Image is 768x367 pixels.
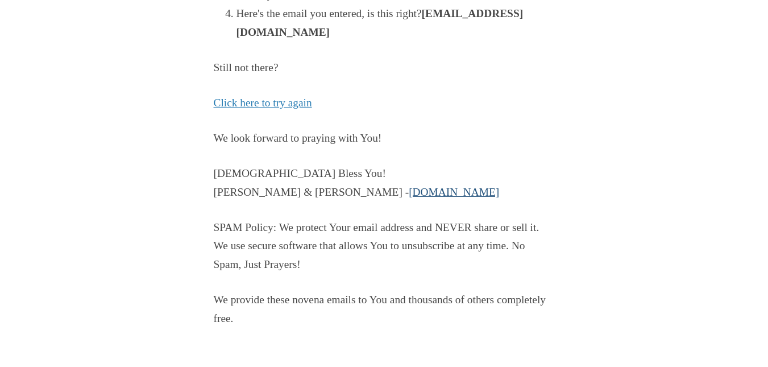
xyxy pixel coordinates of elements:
p: Still not there? [214,59,555,77]
li: Here's the email you entered, is this right? [236,5,555,42]
a: Click here to try again [214,97,312,109]
p: SPAM Policy: We protect Your email address and NEVER share or sell it. We use secure software tha... [214,218,555,275]
p: We look forward to praying with You! [214,129,555,148]
p: [DEMOGRAPHIC_DATA] Bless You! [PERSON_NAME] & [PERSON_NAME] - [214,164,555,202]
strong: [EMAIL_ADDRESS][DOMAIN_NAME] [236,7,524,38]
p: We provide these novena emails to You and thousands of others completely free. [214,291,555,328]
a: [DOMAIN_NAME] [409,186,499,198]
